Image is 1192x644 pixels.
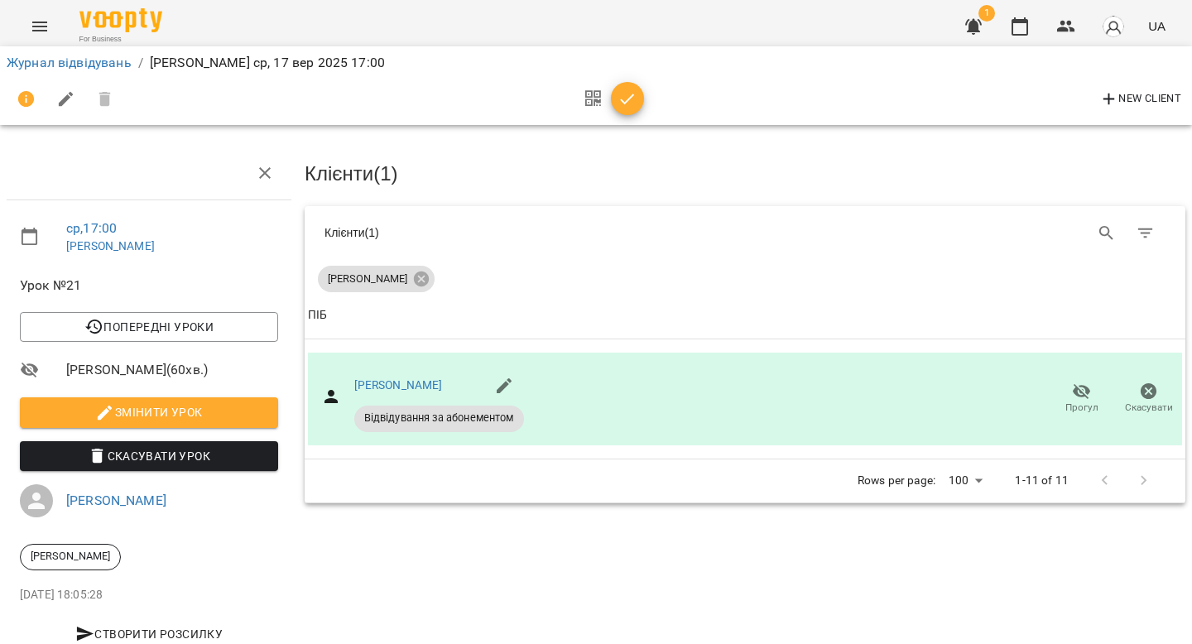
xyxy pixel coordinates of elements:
[942,469,988,493] div: 100
[26,624,272,644] span: Створити розсилку
[20,312,278,342] button: Попередні уроки
[354,411,524,425] span: Відвідування за абонементом
[1087,214,1127,253] button: Search
[79,8,162,32] img: Voopty Logo
[21,549,120,564] span: [PERSON_NAME]
[1065,401,1098,415] span: Прогул
[318,272,417,286] span: [PERSON_NAME]
[20,544,121,570] div: [PERSON_NAME]
[66,360,278,380] span: [PERSON_NAME] ( 60 хв. )
[1095,86,1185,113] button: New Client
[20,587,278,603] p: [DATE] 18:05:28
[7,55,132,70] a: Журнал відвідувань
[1115,376,1182,422] button: Скасувати
[7,53,1185,73] nav: breadcrumb
[79,34,162,45] span: For Business
[1142,11,1172,41] button: UA
[33,446,265,466] span: Скасувати Урок
[138,53,143,73] li: /
[305,206,1185,259] div: Table Toolbar
[1148,17,1166,35] span: UA
[20,397,278,427] button: Змінити урок
[66,220,117,236] a: ср , 17:00
[858,473,935,489] p: Rows per page:
[1125,401,1173,415] span: Скасувати
[308,305,327,325] div: Sort
[33,317,265,337] span: Попередні уроки
[1102,15,1125,38] img: avatar_s.png
[66,493,166,508] a: [PERSON_NAME]
[308,305,327,325] div: ПІБ
[354,378,443,392] a: [PERSON_NAME]
[33,402,265,422] span: Змінити урок
[318,266,435,292] div: [PERSON_NAME]
[978,5,995,22] span: 1
[20,276,278,296] span: Урок №21
[308,305,1182,325] span: ПІБ
[66,239,155,252] a: [PERSON_NAME]
[1048,376,1115,422] button: Прогул
[20,441,278,471] button: Скасувати Урок
[324,224,733,241] div: Клієнти ( 1 )
[1015,473,1068,489] p: 1-11 of 11
[20,7,60,46] button: Menu
[150,53,385,73] p: [PERSON_NAME] ср, 17 вер 2025 17:00
[1126,214,1166,253] button: Фільтр
[1099,89,1181,109] span: New Client
[305,163,1185,185] h3: Клієнти ( 1 )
